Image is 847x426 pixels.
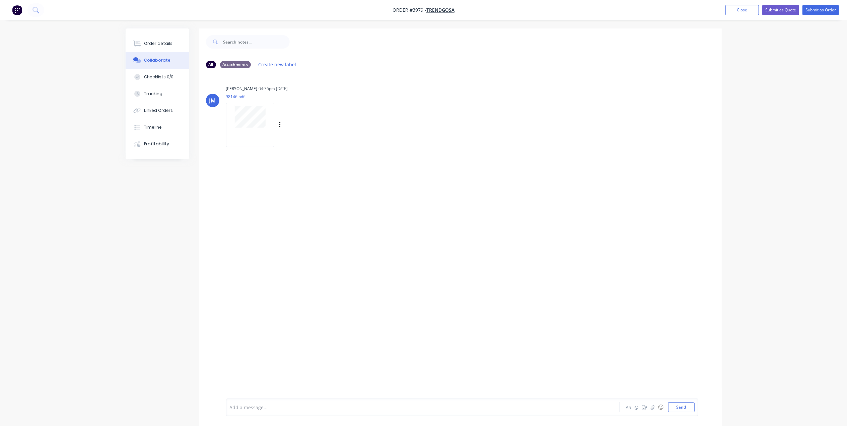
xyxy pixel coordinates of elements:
button: Send [668,402,695,412]
div: All [206,61,216,68]
input: Search notes... [223,35,290,49]
div: Linked Orders [144,108,173,114]
button: Checklists 0/0 [126,69,189,85]
div: Timeline [144,124,162,130]
button: @ [633,403,641,411]
button: Profitability [126,136,189,152]
div: Attachments [220,61,251,68]
button: Aa [625,403,633,411]
div: 04:36pm [DATE] [259,86,288,92]
button: Create new label [255,60,300,69]
button: Submit as Order [802,5,839,15]
span: Order #3979 - [393,7,426,13]
div: JM [209,96,216,104]
button: Timeline [126,119,189,136]
div: [PERSON_NAME] [226,86,258,92]
button: ☺ [657,403,665,411]
div: Tracking [144,91,162,97]
button: Order details [126,35,189,52]
div: Checklists 0/0 [144,74,173,80]
button: Collaborate [126,52,189,69]
a: Trendgosa [426,7,454,13]
p: 98146.pdf [226,94,349,99]
button: Close [725,5,759,15]
div: Profitability [144,141,169,147]
button: Linked Orders [126,102,189,119]
div: Order details [144,41,172,47]
img: Factory [12,5,22,15]
button: Submit as Quote [762,5,799,15]
button: Tracking [126,85,189,102]
div: Collaborate [144,57,170,63]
